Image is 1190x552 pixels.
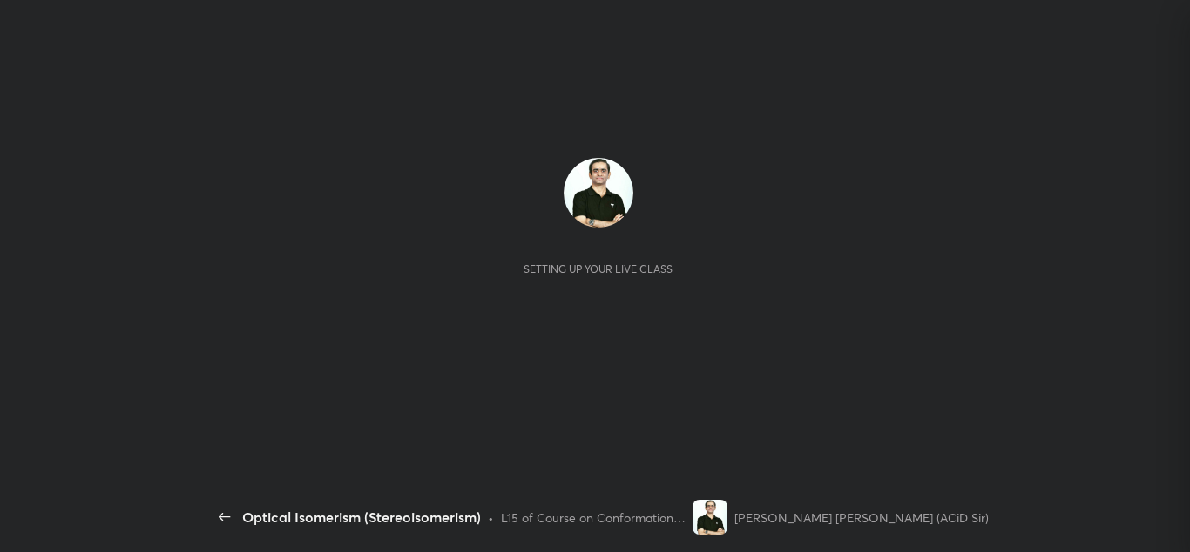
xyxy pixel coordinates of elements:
img: 8523a2eda3b74f73a6399eed6244a16b.jpg [693,500,727,535]
div: L15 of Course on Conformational Isomerism for NEET 2026 [501,508,686,527]
div: [PERSON_NAME] [PERSON_NAME] (ACiD Sir) [734,508,989,527]
div: Optical Isomerism (Stereoisomerism) [242,507,481,528]
div: Setting up your live class [524,262,673,276]
img: 8523a2eda3b74f73a6399eed6244a16b.jpg [564,158,633,228]
div: • [488,508,494,527]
